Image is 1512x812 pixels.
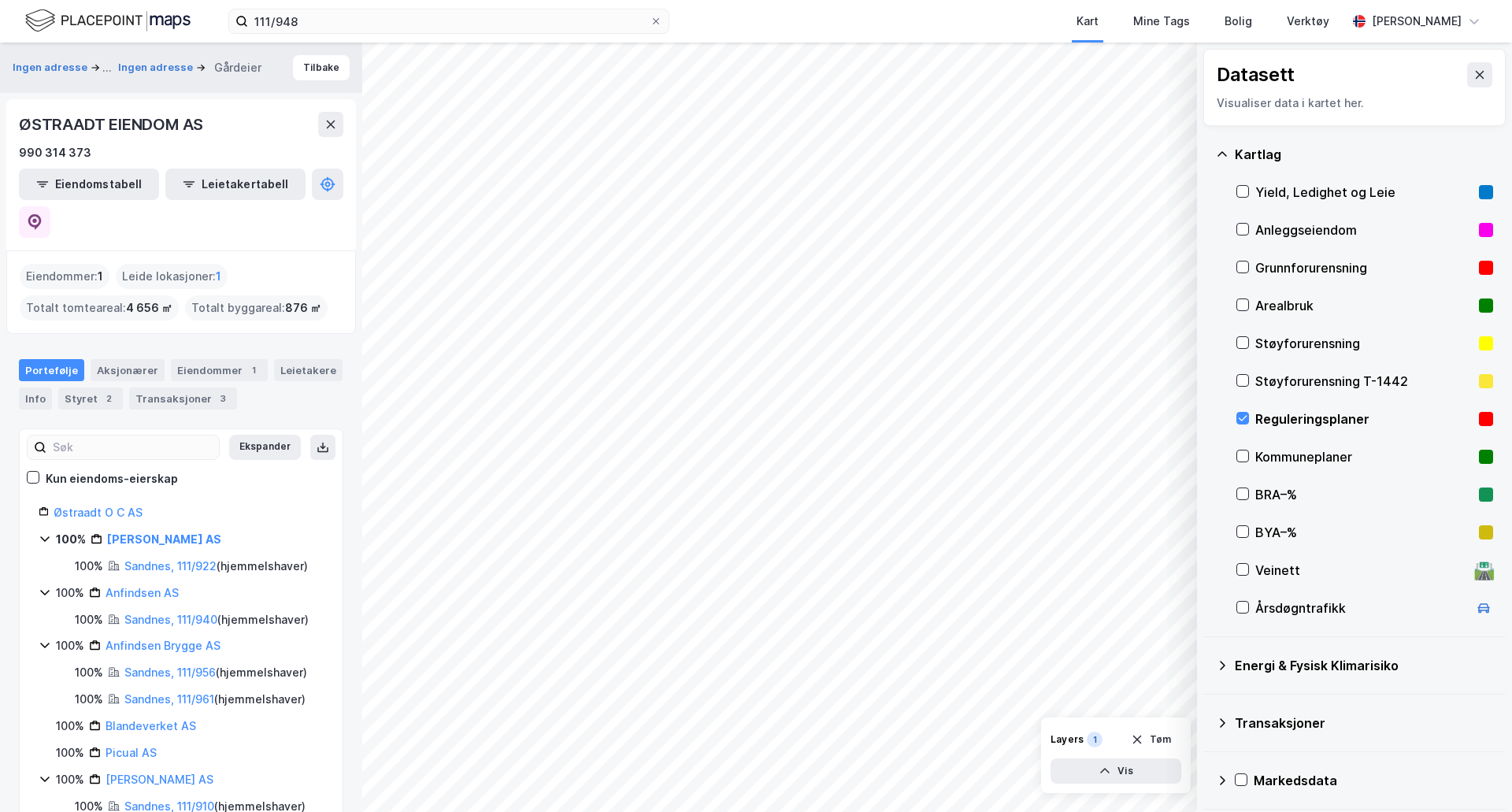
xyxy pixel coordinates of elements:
[20,264,109,289] div: Eiendommer :
[106,719,196,732] a: Blandeverket AS
[75,557,103,576] div: 100%
[126,298,172,317] span: 4 656 ㎡
[75,690,103,709] div: 100%
[124,666,216,679] a: Sandnes, 111/956
[54,506,143,519] a: Østraadt O C AS
[1087,732,1102,747] div: 1
[56,743,84,762] div: 100%
[46,436,219,459] input: Søk
[185,295,328,321] div: Totalt byggareal :
[56,584,84,603] div: 100%
[1372,12,1462,31] div: [PERSON_NAME]
[58,387,123,410] div: Styret
[102,58,112,77] div: ...
[129,387,237,410] div: Transaksjoner
[274,359,343,381] div: Leietakere
[98,267,103,286] span: 1
[19,112,206,137] div: ØSTRAADT EIENDOM AS
[101,391,117,406] div: 2
[25,7,191,35] img: logo.f888ab2527a4732fd821a326f86c7f29.svg
[1433,736,1512,812] div: Kontrollprogram for chat
[1473,560,1495,580] div: 🛣️
[248,9,650,33] input: Søk på adresse, matrikkel, gårdeiere, leietakere eller personer
[106,586,179,599] a: Anfindsen AS
[124,610,309,629] div: ( hjemmelshaver )
[1255,599,1468,617] div: Årsdøgntrafikk
[1433,736,1512,812] iframe: Chat Widget
[124,559,217,573] a: Sandnes, 111/922
[1255,561,1468,580] div: Veinett
[124,690,306,709] div: ( hjemmelshaver )
[116,264,228,289] div: Leide lokasjoner :
[1254,771,1493,790] div: Markedsdata
[214,58,261,77] div: Gårdeier
[75,663,103,682] div: 100%
[1235,714,1493,732] div: Transaksjoner
[215,391,231,406] div: 3
[171,359,268,381] div: Eiendommer
[1051,733,1084,746] div: Layers
[1255,296,1473,315] div: Arealbruk
[19,387,52,410] div: Info
[1225,12,1252,31] div: Bolig
[46,469,178,488] div: Kun eiendoms-eierskap
[106,773,213,786] a: [PERSON_NAME] AS
[124,613,217,626] a: Sandnes, 111/940
[124,663,307,682] div: ( hjemmelshaver )
[1255,372,1473,391] div: Støyforurensning T-1442
[124,692,214,706] a: Sandnes, 111/961
[1255,183,1473,202] div: Yield, Ledighet og Leie
[1235,656,1493,675] div: Energi & Fysisk Klimarisiko
[1255,221,1473,239] div: Anleggseiendom
[107,532,221,546] a: [PERSON_NAME] AS
[285,298,321,317] span: 876 ㎡
[106,746,157,759] a: Picual AS
[229,435,301,460] button: Ekspander
[1255,410,1473,428] div: Reguleringsplaner
[56,636,84,655] div: 100%
[1287,12,1329,31] div: Verktøy
[56,530,86,549] div: 100%
[1051,758,1181,784] button: Vis
[20,295,179,321] div: Totalt tomteareal :
[1255,485,1473,504] div: BRA–%
[1133,12,1190,31] div: Mine Tags
[246,362,261,378] div: 1
[91,359,165,381] div: Aksjonærer
[19,359,84,381] div: Portefølje
[1217,94,1492,113] div: Visualiser data i kartet her.
[124,557,308,576] div: ( hjemmelshaver )
[118,60,196,76] button: Ingen adresse
[216,267,221,286] span: 1
[1255,334,1473,353] div: Støyforurensning
[1077,12,1099,31] div: Kart
[165,169,306,200] button: Leietakertabell
[106,639,220,652] a: Anfindsen Brygge AS
[1255,523,1473,542] div: BYA–%
[1255,447,1473,466] div: Kommuneplaner
[1255,258,1473,277] div: Grunnforurensning
[1121,727,1181,752] button: Tøm
[13,58,91,77] button: Ingen adresse
[293,55,350,80] button: Tilbake
[19,169,159,200] button: Eiendomstabell
[1217,62,1295,87] div: Datasett
[75,610,103,629] div: 100%
[56,770,84,789] div: 100%
[56,717,84,736] div: 100%
[1235,145,1493,164] div: Kartlag
[19,143,91,162] div: 990 314 373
